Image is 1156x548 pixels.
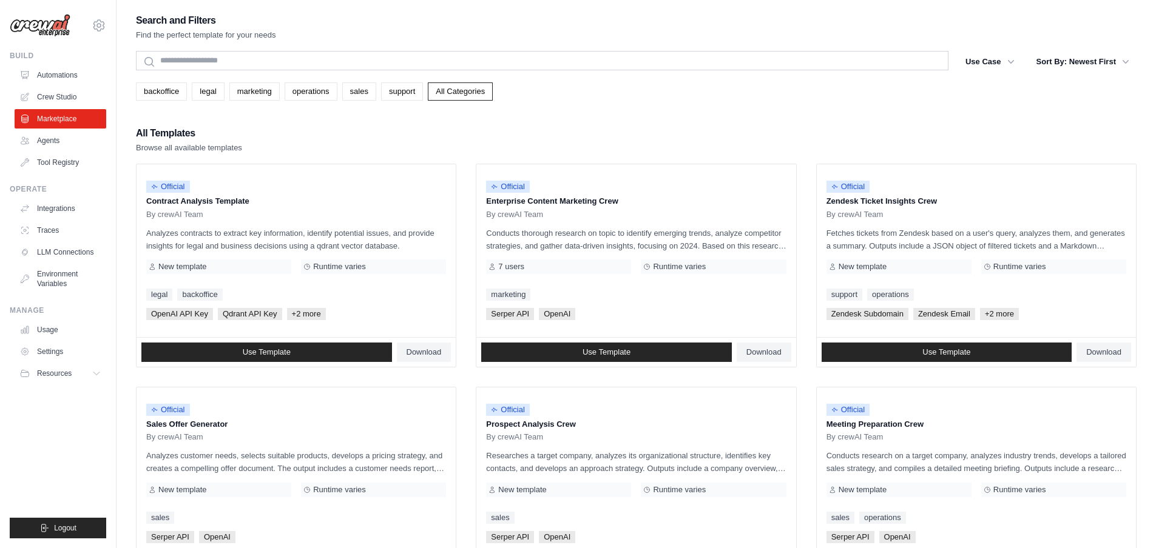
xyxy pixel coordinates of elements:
[342,82,376,101] a: sales
[10,518,106,538] button: Logout
[146,512,174,524] a: sales
[486,531,534,543] span: Serper API
[192,82,224,101] a: legal
[486,449,786,475] p: Researches a target company, analyzes its organizational structure, identifies key contacts, and ...
[146,195,446,207] p: Contract Analysis Template
[826,308,908,320] span: Zendesk Subdomain
[1029,51,1137,73] button: Sort By: Newest First
[826,449,1126,475] p: Conducts research on a target company, analyzes industry trends, develops a tailored sales strate...
[136,142,242,154] p: Browse all available templates
[218,308,282,320] span: Qdrant API Key
[922,347,970,357] span: Use Template
[486,210,543,219] span: By crewAI Team
[54,523,76,533] span: Logout
[826,512,854,524] a: sales
[15,109,106,129] a: Marketplace
[980,308,1019,320] span: +2 more
[146,308,213,320] span: OpenAI API Key
[136,125,242,142] h2: All Templates
[15,264,106,293] a: Environment Variables
[486,195,786,207] p: Enterprise Content Marketing Crew
[146,181,190,193] span: Official
[653,485,706,495] span: Runtime varies
[486,432,543,442] span: By crewAI Team
[146,449,446,475] p: Analyzes customer needs, selects suitable products, develops a pricing strategy, and creates a co...
[15,221,106,240] a: Traces
[839,262,887,272] span: New template
[826,418,1126,430] p: Meeting Preparation Crew
[486,418,786,430] p: Prospect Analysis Crew
[958,51,1022,73] button: Use Case
[1086,347,1121,357] span: Download
[146,531,194,543] span: Serper API
[313,485,366,495] span: Runtime varies
[486,181,530,193] span: Official
[15,364,106,383] button: Resources
[136,29,276,41] p: Find the perfect template for your needs
[136,82,187,101] a: backoffice
[199,531,235,543] span: OpenAI
[498,262,524,272] span: 7 users
[839,485,887,495] span: New template
[826,404,870,416] span: Official
[285,82,337,101] a: operations
[428,82,493,101] a: All Categories
[146,418,446,430] p: Sales Offer Generator
[15,320,106,339] a: Usage
[826,289,862,301] a: support
[381,82,423,101] a: support
[15,153,106,172] a: Tool Registry
[146,404,190,416] span: Official
[243,347,291,357] span: Use Template
[141,343,392,362] a: Use Template
[826,227,1126,252] p: Fetches tickets from Zendesk based on a user's query, analyzes them, and generates a summary. Out...
[158,485,206,495] span: New template
[826,210,884,219] span: By crewAI Team
[146,210,203,219] span: By crewAI Team
[653,262,706,272] span: Runtime varies
[859,512,906,524] a: operations
[15,87,106,107] a: Crew Studio
[486,404,530,416] span: Official
[539,531,575,543] span: OpenAI
[822,343,1072,362] a: Use Template
[481,343,732,362] a: Use Template
[146,227,446,252] p: Analyzes contracts to extract key information, identify potential issues, and provide insights fo...
[15,199,106,218] a: Integrations
[993,262,1046,272] span: Runtime varies
[539,308,575,320] span: OpenAI
[879,531,916,543] span: OpenAI
[10,306,106,315] div: Manage
[913,308,975,320] span: Zendesk Email
[826,531,874,543] span: Serper API
[10,14,70,37] img: Logo
[397,343,451,362] a: Download
[486,308,534,320] span: Serper API
[146,289,172,301] a: legal
[737,343,791,362] a: Download
[10,184,106,194] div: Operate
[826,432,884,442] span: By crewAI Team
[1077,343,1131,362] a: Download
[993,485,1046,495] span: Runtime varies
[313,262,366,272] span: Runtime varies
[146,432,203,442] span: By crewAI Team
[177,289,222,301] a: backoffice
[136,12,276,29] h2: Search and Filters
[15,242,106,262] a: LLM Connections
[15,131,106,150] a: Agents
[746,347,782,357] span: Download
[15,342,106,361] a: Settings
[37,369,72,378] span: Resources
[486,227,786,252] p: Conducts thorough research on topic to identify emerging trends, analyze competitor strategies, a...
[15,65,106,85] a: Automations
[287,308,326,320] span: +2 more
[583,347,630,357] span: Use Template
[229,82,280,101] a: marketing
[486,289,530,301] a: marketing
[826,195,1126,207] p: Zendesk Ticket Insights Crew
[867,289,914,301] a: operations
[407,347,442,357] span: Download
[486,512,514,524] a: sales
[826,181,870,193] span: Official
